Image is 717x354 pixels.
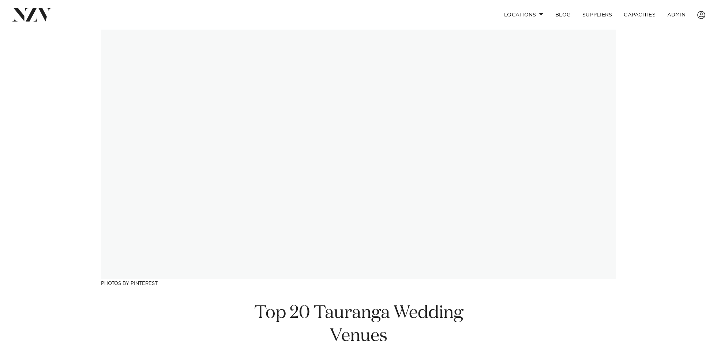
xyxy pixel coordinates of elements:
[549,7,577,23] a: BLOG
[661,7,691,23] a: ADMIN
[618,7,661,23] a: Capacities
[101,279,616,287] h3: Photos by Pinterest
[498,7,549,23] a: Locations
[233,302,484,348] h1: Top 20 Tauranga Wedding Venues
[12,8,52,21] img: nzv-logo.png
[577,7,618,23] a: SUPPLIERS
